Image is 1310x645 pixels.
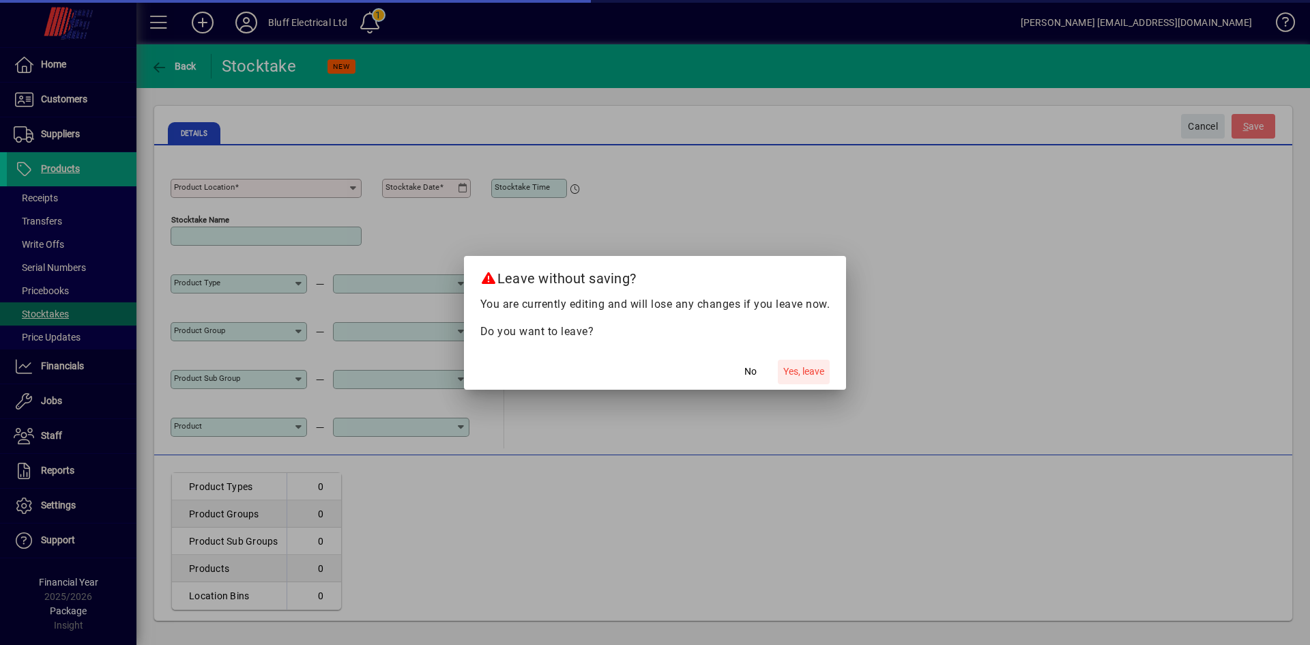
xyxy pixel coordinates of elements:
span: No [744,364,757,379]
h2: Leave without saving? [464,256,847,296]
button: Yes, leave [778,360,830,384]
p: Do you want to leave? [480,324,830,340]
p: You are currently editing and will lose any changes if you leave now. [480,296,830,313]
button: No [729,360,772,384]
span: Yes, leave [783,364,824,379]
